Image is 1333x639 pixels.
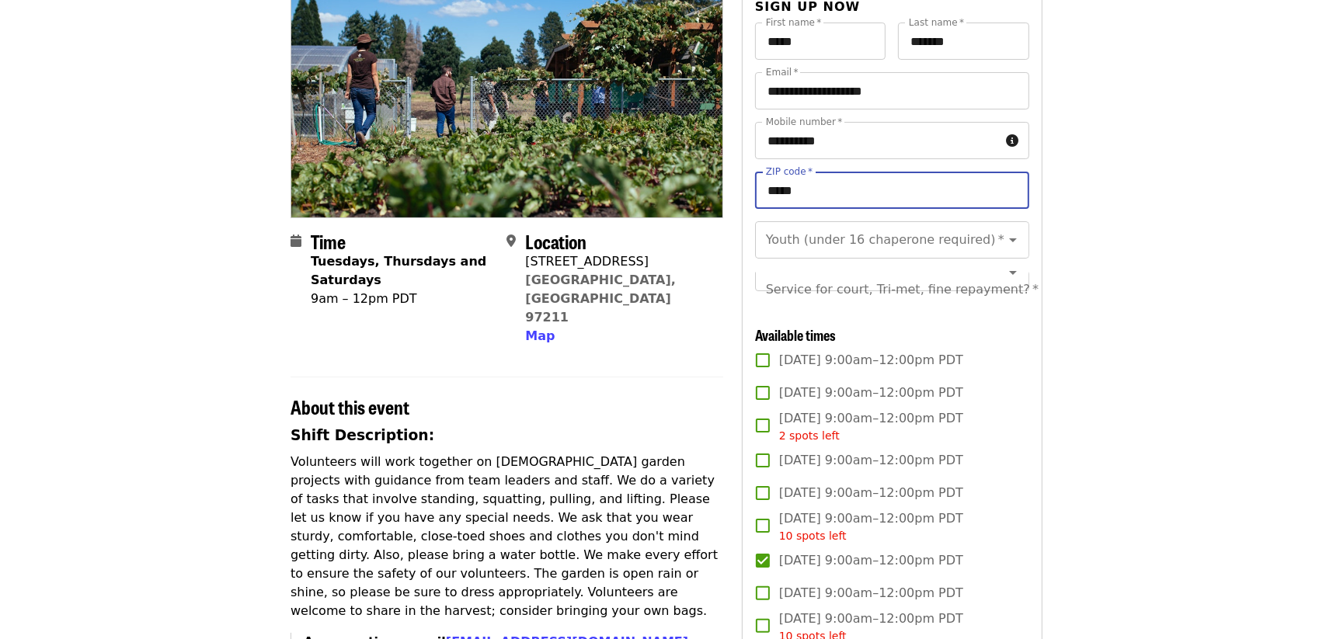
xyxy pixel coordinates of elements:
[779,384,963,402] span: [DATE] 9:00am–12:00pm PDT
[291,427,434,443] strong: Shift Description:
[779,429,840,442] span: 2 spots left
[766,18,822,27] label: First name
[525,327,555,346] button: Map
[779,409,963,444] span: [DATE] 9:00am–12:00pm PDT
[291,234,301,248] i: calendar icon
[779,451,963,470] span: [DATE] 9:00am–12:00pm PDT
[909,18,964,27] label: Last name
[1006,134,1018,148] i: circle-info icon
[766,167,813,176] label: ZIP code
[525,227,586,255] span: Location
[1002,229,1024,251] button: Open
[755,23,886,60] input: First name
[506,234,516,248] i: map-marker-alt icon
[525,252,710,271] div: [STREET_ADDRESS]
[311,254,486,287] strong: Tuesdays, Thursdays and Saturdays
[779,530,847,542] span: 10 spots left
[779,509,963,544] span: [DATE] 9:00am–12:00pm PDT
[291,393,409,420] span: About this event
[755,122,1000,159] input: Mobile number
[779,351,963,370] span: [DATE] 9:00am–12:00pm PDT
[525,328,555,343] span: Map
[755,172,1029,209] input: ZIP code
[755,325,836,345] span: Available times
[779,584,963,603] span: [DATE] 9:00am–12:00pm PDT
[1002,262,1024,283] button: Open
[291,453,723,620] p: Volunteers will work together on [DEMOGRAPHIC_DATA] garden projects with guidance from team leade...
[766,117,842,127] label: Mobile number
[779,551,963,570] span: [DATE] 9:00am–12:00pm PDT
[311,290,494,308] div: 9am – 12pm PDT
[779,484,963,502] span: [DATE] 9:00am–12:00pm PDT
[525,273,676,325] a: [GEOGRAPHIC_DATA], [GEOGRAPHIC_DATA] 97211
[898,23,1029,60] input: Last name
[311,227,346,255] span: Time
[755,72,1029,109] input: Email
[766,68,799,77] label: Email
